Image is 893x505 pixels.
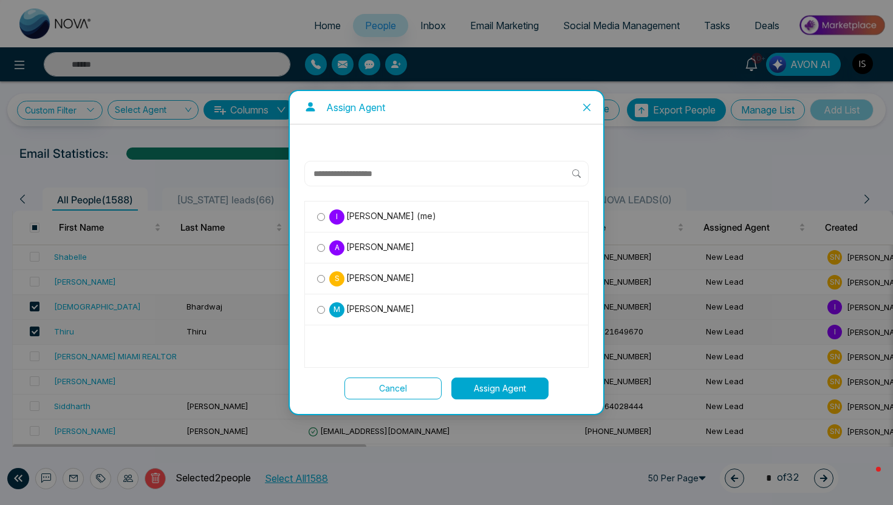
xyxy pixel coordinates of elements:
p: M [329,302,344,317]
span: [PERSON_NAME] [344,240,414,254]
p: A [329,240,344,256]
input: A[PERSON_NAME] [317,244,325,252]
span: [PERSON_NAME] [344,271,414,285]
input: M[PERSON_NAME] [317,306,325,314]
p: S [329,271,344,286]
p: Assign Agent [326,101,385,114]
button: Close [570,91,603,124]
span: [PERSON_NAME] [344,302,414,316]
button: Cancel [344,378,442,399]
span: close [582,103,592,112]
iframe: Intercom live chat [852,464,881,493]
input: S[PERSON_NAME] [317,275,325,283]
p: I [329,209,344,225]
input: I[PERSON_NAME] (me) [317,213,325,221]
span: [PERSON_NAME] (me) [344,209,436,223]
button: Assign Agent [451,378,549,399]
